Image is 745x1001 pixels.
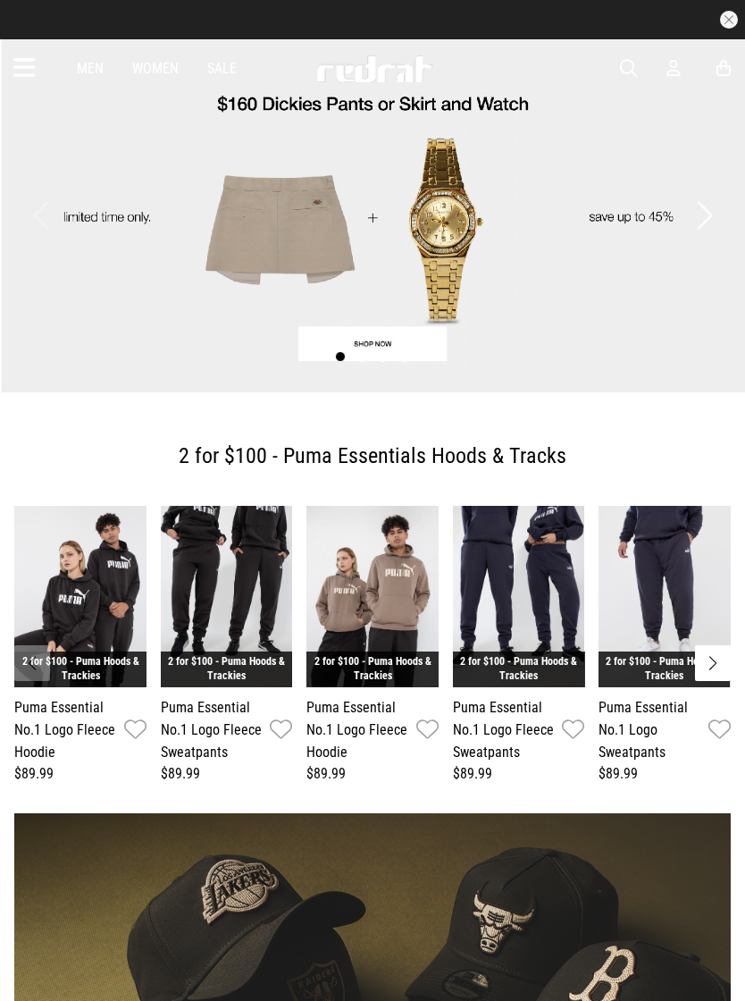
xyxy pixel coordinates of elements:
[306,506,439,786] div: 3 / 6
[460,655,577,682] a: 2 for $100 - Puma Hoods & Trackies
[599,763,731,785] div: $89.99
[453,696,556,763] a: Puma Essential No.1 Logo Fleece Sweatpants
[168,655,285,682] a: 2 for $100 - Puma Hoods & Trackies
[21,655,138,682] a: 2 for $100 - Puma Hoods & Trackies
[239,11,506,29] iframe: Customer reviews powered by Trustpilot
[77,60,104,77] a: Men
[14,696,117,763] a: Puma Essential No.1 Logo Fleece Hoodie
[161,763,293,785] div: $89.99
[14,763,146,785] div: $89.99
[692,196,716,235] button: Next slide
[306,506,439,688] img: Puma Essential No.1 Logo Fleece Hoodie in Brown
[607,655,724,682] a: 2 for $100 - Puma Hoods & Trackies
[29,438,716,474] h2: 2 for $100 - Puma Essentials Hoods & Tracks
[207,60,237,77] a: Sale
[314,655,431,682] a: 2 for $100 - Puma Hoods & Trackies
[306,696,409,763] a: Puma Essential No.1 Logo Fleece Hoodie
[599,696,701,763] a: Puma Essential No.1 Logo Sweatpants
[132,60,179,77] a: Women
[453,506,585,786] div: 4 / 6
[161,506,293,786] div: 2 / 6
[14,506,146,786] div: 1 / 6
[453,763,585,785] div: $89.99
[599,506,731,688] img: Puma Essential No.1 Logo Sweatpants in Blue
[14,645,50,681] button: Previous slide
[14,506,146,688] img: Puma Essential No.1 Logo Fleece Hoodie in Black
[161,506,293,688] img: Puma Essential No.1 Logo Fleece Sweatpants in Black
[306,763,439,785] div: $89.99
[453,506,585,688] img: Puma Essential No.1 Logo Fleece Sweatpants in Blue
[599,506,731,786] div: 5 / 6
[29,196,53,235] button: Previous slide
[695,645,731,681] button: Next slide
[315,55,433,82] img: Redrat logo
[161,696,264,763] a: Puma Essential No.1 Logo Fleece Sweatpants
